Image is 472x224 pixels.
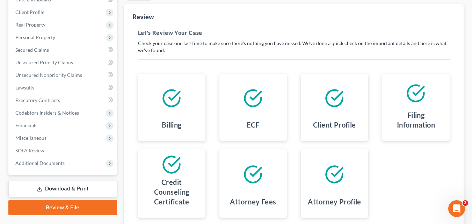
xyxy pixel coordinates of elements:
[15,147,44,153] span: SOFA Review
[308,197,361,207] h4: Attorney Profile
[10,56,117,69] a: Unsecured Priority Claims
[15,22,45,28] span: Real Property
[162,120,182,130] h4: Billing
[132,13,154,21] div: Review
[10,44,117,56] a: Secured Claims
[15,9,44,15] span: Client Profile
[10,144,117,157] a: SOFA Review
[138,40,450,54] p: Check your case one last time to make sure there's nothing you have missed. We've done a quick ch...
[15,85,34,91] span: Lawsuits
[15,72,82,78] span: Unsecured Nonpriority Claims
[15,135,46,141] span: Miscellaneous
[230,197,276,207] h4: Attorney Fees
[463,200,468,206] span: 3
[10,81,117,94] a: Lawsuits
[15,34,55,40] span: Personal Property
[388,110,444,130] h4: Filing Information
[247,120,259,130] h4: ECF
[10,69,117,81] a: Unsecured Nonpriority Claims
[15,110,79,116] span: Codebtors Insiders & Notices
[8,181,117,197] a: Download & Print
[15,122,37,128] span: Financials
[144,177,200,207] h4: Credit Counseling Certificate
[15,160,65,166] span: Additional Documents
[15,59,73,65] span: Unsecured Priority Claims
[10,94,117,107] a: Executory Contracts
[15,97,60,103] span: Executory Contracts
[8,200,117,215] a: Review & File
[138,29,450,37] h5: Let's Review Your Case
[15,47,49,53] span: Secured Claims
[313,120,356,130] h4: Client Profile
[448,200,465,217] iframe: Intercom live chat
